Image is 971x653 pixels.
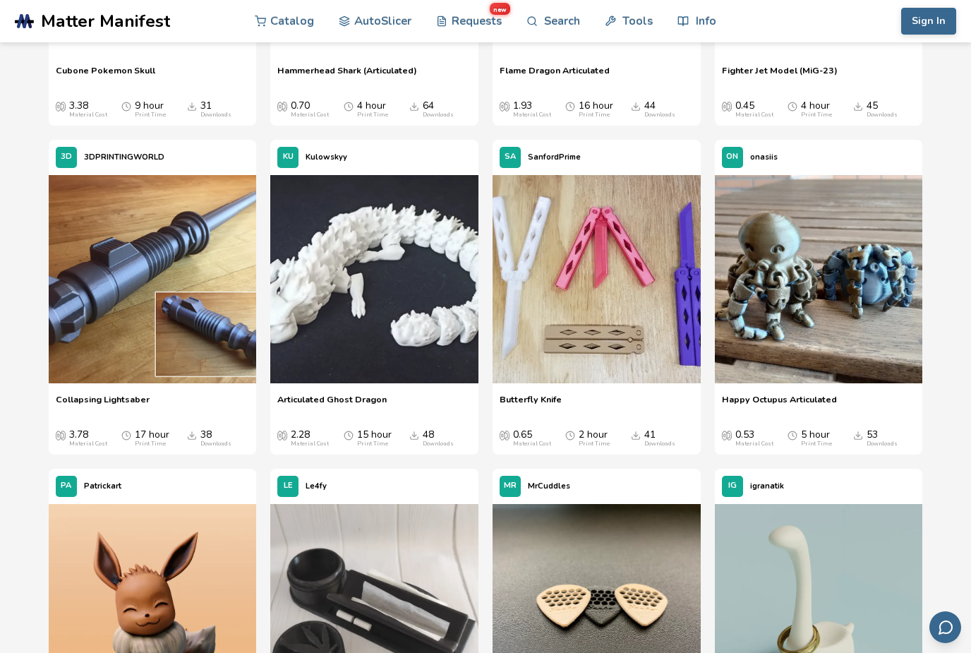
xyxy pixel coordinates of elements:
[187,429,197,441] span: Downloads
[283,152,294,162] span: KU
[722,65,838,86] a: Fighter Jet Model (MiG-23)
[735,100,773,119] div: 0.45
[56,429,66,441] span: Average Cost
[291,429,329,448] div: 2.28
[200,429,231,448] div: 38
[423,441,454,448] div: Downloads
[500,65,610,86] a: Flame Dragon Articulated
[750,150,778,164] p: onasiis
[801,441,832,448] div: Print Time
[135,100,166,119] div: 9 hour
[291,100,329,119] div: 0.70
[306,479,327,493] p: Le4fy
[41,11,170,31] span: Matter Manifest
[631,100,641,112] span: Downloads
[901,8,956,35] button: Sign In
[565,100,575,112] span: Average Print Time
[579,429,610,448] div: 2 hour
[801,100,832,119] div: 4 hour
[801,112,832,119] div: Print Time
[135,441,166,448] div: Print Time
[200,441,231,448] div: Downloads
[61,152,72,162] span: 3D
[735,112,773,119] div: Material Cost
[579,441,610,448] div: Print Time
[200,112,231,119] div: Downloads
[277,429,287,441] span: Average Cost
[644,441,675,448] div: Downloads
[513,429,551,448] div: 0.65
[504,481,517,491] span: MR
[722,429,732,441] span: Average Cost
[505,152,516,162] span: SA
[69,441,107,448] div: Material Cost
[788,429,797,441] span: Average Print Time
[56,100,66,112] span: Average Cost
[69,112,107,119] div: Material Cost
[735,441,773,448] div: Material Cost
[277,100,287,112] span: Average Cost
[513,441,551,448] div: Material Cost
[357,429,392,448] div: 15 hour
[801,429,832,448] div: 5 hour
[187,100,197,112] span: Downloads
[423,429,454,448] div: 48
[490,3,510,15] span: new
[84,479,121,493] p: Patrickart
[291,112,329,119] div: Material Cost
[56,394,150,415] span: Collapsing Lightsaber
[788,100,797,112] span: Average Print Time
[579,112,610,119] div: Print Time
[500,429,509,441] span: Average Cost
[84,150,164,164] p: 3DPRINTINGWORLD
[722,394,837,415] a: Happy Octupus Articulated
[853,100,863,112] span: Downloads
[513,100,551,119] div: 1.93
[423,112,454,119] div: Downloads
[867,112,898,119] div: Downloads
[61,481,71,491] span: PA
[867,100,898,119] div: 45
[344,100,354,112] span: Average Print Time
[722,100,732,112] span: Average Cost
[284,481,293,491] span: LE
[644,112,675,119] div: Downloads
[867,429,898,448] div: 53
[306,150,347,164] p: Kulowskyy
[135,112,166,119] div: Print Time
[291,441,329,448] div: Material Cost
[853,429,863,441] span: Downloads
[277,65,417,86] a: Hammerhead Shark (Articulated)
[409,100,419,112] span: Downloads
[357,100,388,119] div: 4 hour
[500,100,509,112] span: Average Cost
[500,394,562,415] a: Butterfly Knife
[565,429,575,441] span: Average Print Time
[929,611,961,643] button: Send feedback via email
[56,65,155,86] a: Cubone Pokemon Skull
[135,429,169,448] div: 17 hour
[750,479,784,493] p: igranatik
[728,481,737,491] span: IG
[867,441,898,448] div: Downloads
[528,150,581,164] p: SanfordPrime
[644,100,675,119] div: 44
[409,429,419,441] span: Downloads
[69,429,107,448] div: 3.78
[644,429,675,448] div: 41
[357,112,388,119] div: Print Time
[735,429,773,448] div: 0.53
[726,152,738,162] span: ON
[631,429,641,441] span: Downloads
[200,100,231,119] div: 31
[277,394,387,415] a: Articulated Ghost Dragon
[121,100,131,112] span: Average Print Time
[357,441,388,448] div: Print Time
